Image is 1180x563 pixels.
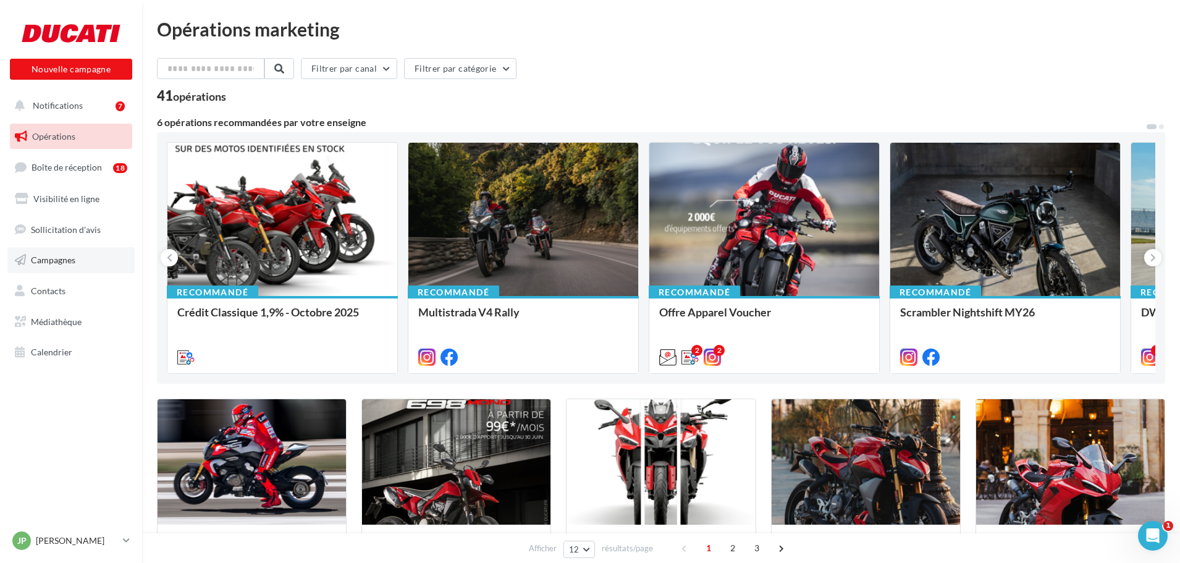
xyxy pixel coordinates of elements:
[7,93,130,119] button: Notifications 7
[113,163,127,173] div: 18
[7,309,135,335] a: Médiathèque
[33,100,83,111] span: Notifications
[747,538,767,558] span: 3
[36,535,118,547] p: [PERSON_NAME]
[408,286,499,299] div: Recommandé
[32,162,102,172] span: Boîte de réception
[7,278,135,304] a: Contacts
[157,117,1145,127] div: 6 opérations recommandées par votre enseigne
[31,224,101,234] span: Sollicitation d'avis
[7,124,135,150] a: Opérations
[649,286,740,299] div: Recommandé
[7,339,135,365] a: Calendrier
[1151,345,1162,356] div: 5
[900,306,1110,331] div: Scrambler Nightshift MY26
[569,544,579,554] span: 12
[418,306,628,331] div: Multistrada V4 Rally
[691,345,702,356] div: 2
[714,345,725,356] div: 2
[31,255,75,265] span: Campagnes
[659,306,869,331] div: Offre Apparel Voucher
[33,193,99,204] span: Visibilité en ligne
[173,91,226,102] div: opérations
[116,101,125,111] div: 7
[1138,521,1168,551] iframe: Intercom live chat
[17,535,27,547] span: JP
[723,538,743,558] span: 2
[7,186,135,212] a: Visibilité en ligne
[7,154,135,180] a: Boîte de réception18
[529,543,557,554] span: Afficher
[10,529,132,552] a: JP [PERSON_NAME]
[7,217,135,243] a: Sollicitation d'avis
[602,543,653,554] span: résultats/page
[177,306,387,331] div: Crédit Classique 1,9% - Octobre 2025
[404,58,516,79] button: Filtrer par catégorie
[31,347,72,357] span: Calendrier
[167,286,258,299] div: Recommandé
[890,286,981,299] div: Recommandé
[1163,521,1173,531] span: 1
[699,538,719,558] span: 1
[31,316,82,327] span: Médiathèque
[7,247,135,273] a: Campagnes
[157,20,1165,38] div: Opérations marketing
[563,541,595,558] button: 12
[31,286,65,296] span: Contacts
[301,58,397,79] button: Filtrer par canal
[32,131,75,142] span: Opérations
[157,89,226,103] div: 41
[10,59,132,80] button: Nouvelle campagne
